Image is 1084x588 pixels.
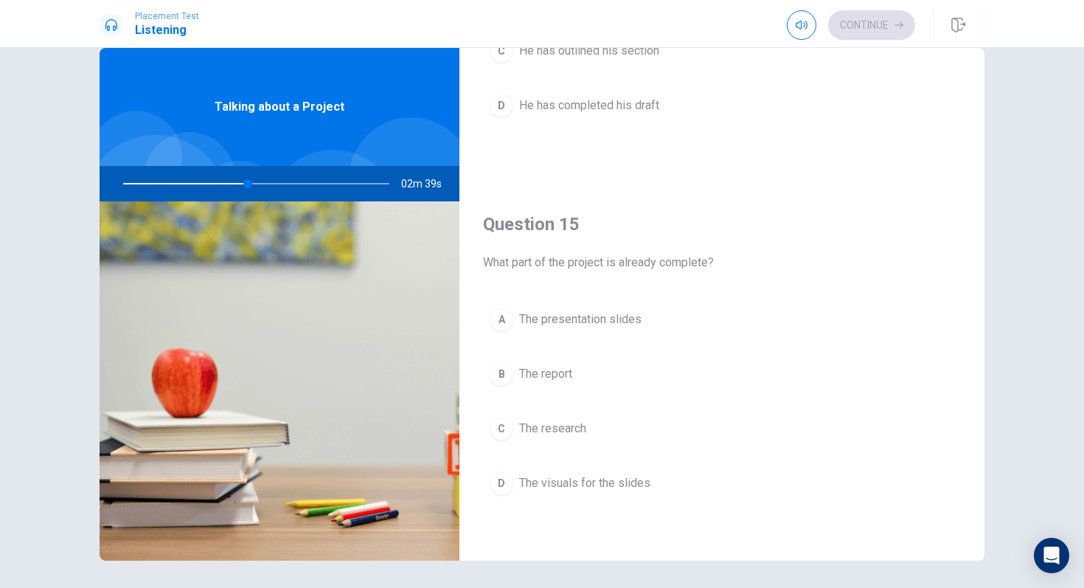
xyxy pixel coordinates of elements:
[1034,538,1069,573] div: Open Intercom Messenger
[519,97,659,114] span: He has completed his draft
[483,465,961,502] button: DThe visuals for the slides
[401,166,454,201] span: 02m 39s
[519,365,572,383] span: The report
[519,420,586,437] span: The research
[215,98,344,116] span: Talking about a Project
[490,471,513,495] div: D
[490,417,513,440] div: C
[483,301,961,338] button: AThe presentation slides
[483,356,961,392] button: BThe report
[100,201,459,561] img: Talking about a Project
[483,32,961,69] button: CHe has outlined his section
[490,362,513,386] div: B
[490,39,513,63] div: C
[483,212,961,236] h4: Question 15
[483,254,961,271] span: What part of the project is already complete?
[483,410,961,447] button: CThe research
[483,87,961,124] button: DHe has completed his draft
[490,94,513,117] div: D
[135,21,199,39] h1: Listening
[490,308,513,331] div: A
[135,11,199,21] span: Placement Test
[519,311,642,328] span: The presentation slides
[519,42,659,60] span: He has outlined his section
[519,474,650,492] span: The visuals for the slides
